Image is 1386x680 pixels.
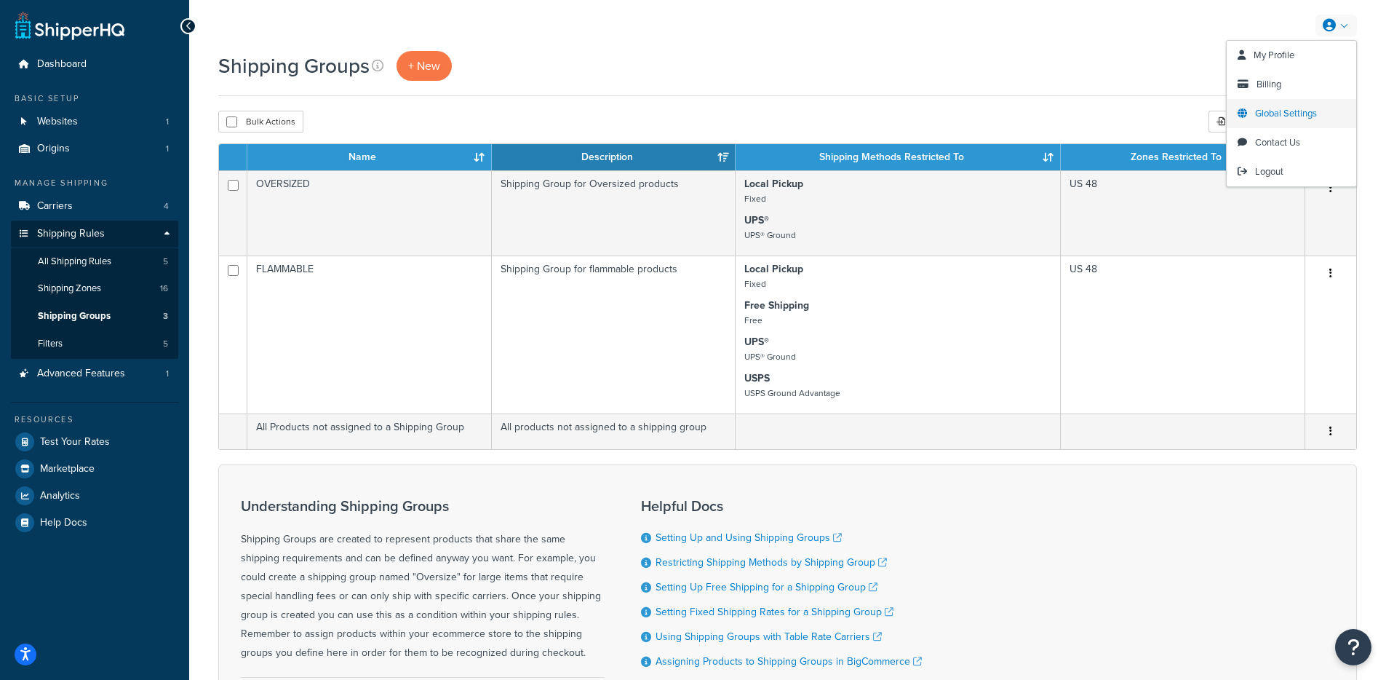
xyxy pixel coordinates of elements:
[37,58,87,71] span: Dashboard
[656,654,922,669] a: Assigning Products to Shipping Groups in BigCommerce
[11,456,178,482] a: Marketplace
[164,200,169,213] span: 4
[11,414,178,426] div: Resources
[744,314,762,327] small: Free
[38,310,111,323] span: Shipping Groups
[40,517,87,529] span: Help Docs
[11,483,178,509] a: Analytics
[744,192,766,205] small: Fixed
[1208,111,1283,133] div: Import CSV
[11,221,178,359] li: Shipping Rules
[40,463,95,475] span: Marketplace
[37,116,78,128] span: Websites
[11,360,178,387] li: Advanced Features
[247,414,492,449] td: All Products not assigned to a Shipping Group
[11,92,178,105] div: Basic Setup
[1256,77,1281,91] span: Billing
[11,331,178,357] a: Filters 5
[38,256,111,268] span: All Shipping Rules
[1227,157,1356,186] a: Logout
[736,144,1061,170] th: Shipping Methods Restricted To: activate to sort column ascending
[218,111,303,133] button: Bulk Actions
[160,282,168,295] span: 16
[11,331,178,357] li: Filters
[744,229,796,242] small: UPS® Ground
[163,310,168,323] span: 3
[1061,170,1305,256] td: US 48
[40,490,80,502] span: Analytics
[11,248,178,275] a: All Shipping Rules 5
[492,414,736,449] td: All products not assigned to a shipping group
[15,11,124,40] a: ShipperHQ Home
[744,213,769,228] strong: UPS®
[656,580,877,595] a: Setting Up Free Shipping for a Shipping Group
[1061,144,1305,170] th: Zones Restricted To: activate to sort column ascending
[656,555,887,570] a: Restricting Shipping Methods by Shipping Group
[1335,629,1371,665] button: Open Resource Center
[408,58,440,74] span: + New
[1227,70,1356,99] a: Billing
[166,116,169,128] span: 1
[37,228,105,240] span: Shipping Rules
[656,530,842,545] a: Setting Up and Using Shipping Groups
[744,277,766,290] small: Fixed
[1255,106,1317,120] span: Global Settings
[744,350,796,363] small: UPS® Ground
[37,143,70,155] span: Origins
[11,51,178,78] a: Dashboard
[397,51,452,81] a: + New
[11,510,178,536] a: Help Docs
[744,176,803,191] strong: Local Pickup
[166,143,169,155] span: 1
[1227,99,1356,128] a: Global Settings
[1227,41,1356,70] a: My Profile
[11,360,178,387] a: Advanced Features 1
[1227,128,1356,157] a: Contact Us
[744,387,840,400] small: USPS Ground Advantage
[11,193,178,220] li: Carriers
[11,429,178,455] a: Test Your Rates
[11,135,178,162] li: Origins
[11,221,178,248] a: Shipping Rules
[166,368,169,380] span: 1
[11,108,178,135] a: Websites 1
[744,334,769,349] strong: UPS®
[656,604,893,620] a: Setting Fixed Shipping Rates for a Shipping Group
[1255,135,1300,149] span: Contact Us
[11,275,178,302] li: Shipping Zones
[744,261,803,277] strong: Local Pickup
[38,282,101,295] span: Shipping Zones
[11,303,178,330] li: Shipping Groups
[744,371,770,386] strong: USPS
[1061,256,1305,414] td: US 48
[163,338,168,350] span: 5
[241,498,605,663] div: Shipping Groups are created to represent products that share the same shipping requirements and c...
[247,256,492,414] td: FLAMMABLE
[37,200,73,213] span: Carriers
[11,275,178,302] a: Shipping Zones 16
[163,256,168,268] span: 5
[218,52,370,80] h1: Shipping Groups
[11,177,178,189] div: Manage Shipping
[744,298,809,313] strong: Free Shipping
[492,256,736,414] td: Shipping Group for flammable products
[37,368,125,380] span: Advanced Features
[11,193,178,220] a: Carriers 4
[38,338,63,350] span: Filters
[656,629,882,644] a: Using Shipping Groups with Table Rate Carriers
[40,436,110,448] span: Test Your Rates
[11,108,178,135] li: Websites
[247,144,492,170] th: Name: activate to sort column ascending
[641,498,922,514] h3: Helpful Docs
[11,248,178,275] li: All Shipping Rules
[492,144,736,170] th: Description: activate to sort column ascending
